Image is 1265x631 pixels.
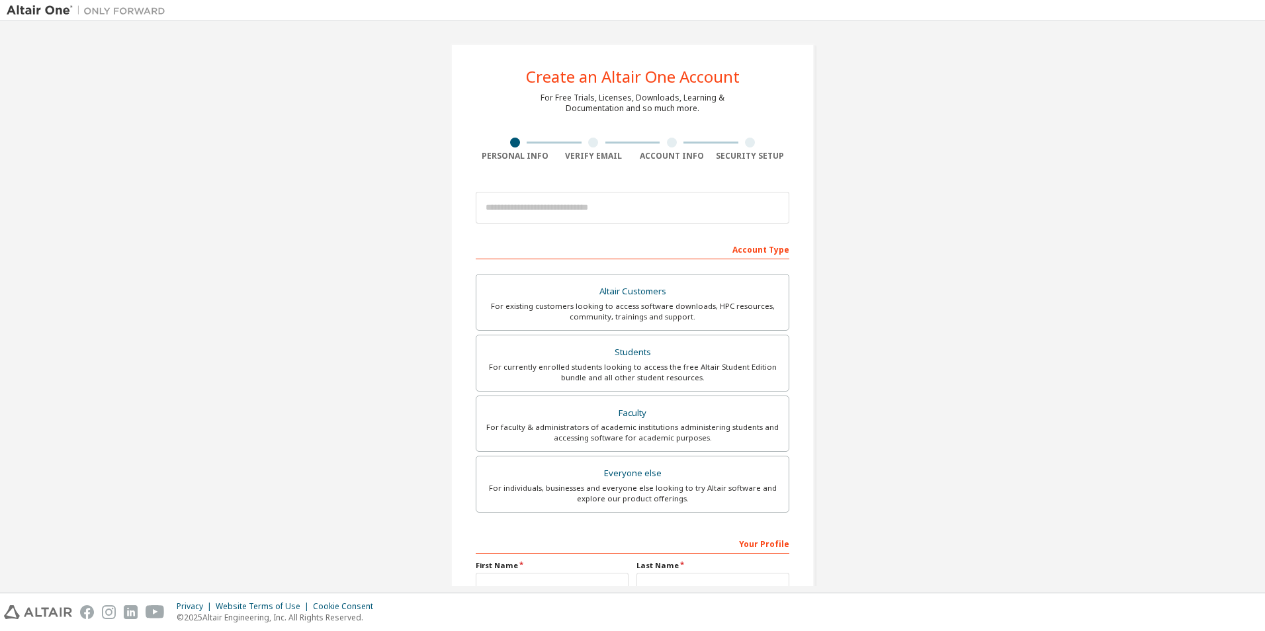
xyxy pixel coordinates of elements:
div: Faculty [484,404,781,423]
div: Students [484,343,781,362]
img: altair_logo.svg [4,605,72,619]
div: For Free Trials, Licenses, Downloads, Learning & Documentation and so much more. [541,93,724,114]
div: For currently enrolled students looking to access the free Altair Student Edition bundle and all ... [484,362,781,383]
div: For faculty & administrators of academic institutions administering students and accessing softwa... [484,422,781,443]
div: Account Type [476,238,789,259]
label: First Name [476,560,629,571]
div: Personal Info [476,151,554,161]
div: For existing customers looking to access software downloads, HPC resources, community, trainings ... [484,301,781,322]
div: Altair Customers [484,282,781,301]
div: Everyone else [484,464,781,483]
img: Altair One [7,4,172,17]
div: Website Terms of Use [216,601,313,612]
p: © 2025 Altair Engineering, Inc. All Rights Reserved. [177,612,381,623]
div: Privacy [177,601,216,612]
div: Security Setup [711,151,790,161]
div: For individuals, businesses and everyone else looking to try Altair software and explore our prod... [484,483,781,504]
img: facebook.svg [80,605,94,619]
div: Cookie Consent [313,601,381,612]
label: Last Name [636,560,789,571]
img: youtube.svg [146,605,165,619]
div: Your Profile [476,532,789,554]
div: Verify Email [554,151,633,161]
div: Account Info [632,151,711,161]
img: linkedin.svg [124,605,138,619]
img: instagram.svg [102,605,116,619]
div: Create an Altair One Account [526,69,740,85]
